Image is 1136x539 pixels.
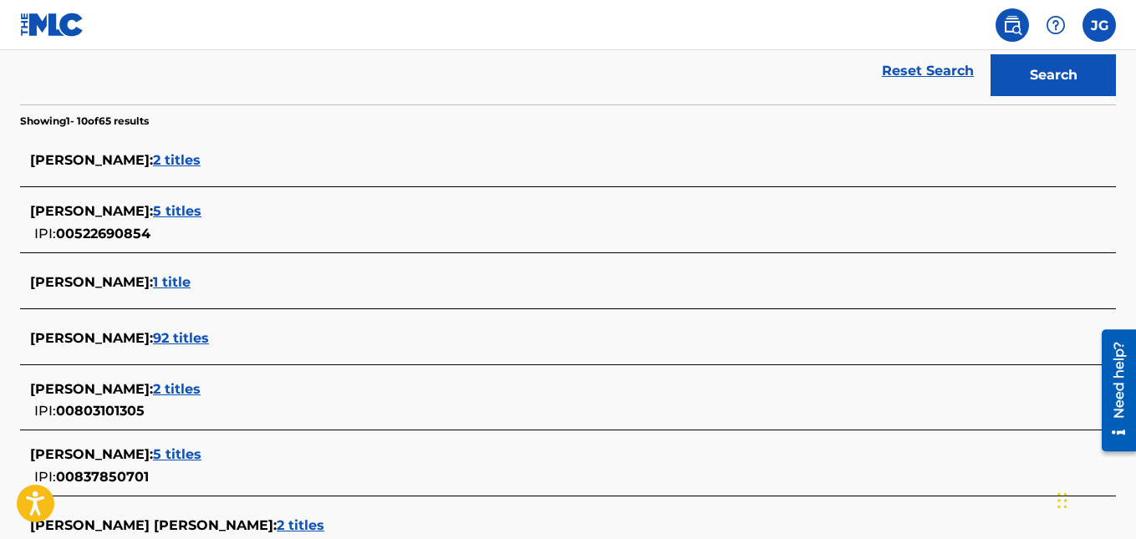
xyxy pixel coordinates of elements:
span: 2 titles [153,381,201,397]
span: 5 titles [153,203,201,219]
a: Public Search [996,8,1029,42]
span: [PERSON_NAME] : [30,381,153,397]
span: 1 title [153,274,191,290]
span: [PERSON_NAME] : [30,274,153,290]
iframe: Resource Center [1089,323,1136,458]
img: MLC Logo [20,13,84,37]
a: Reset Search [874,53,982,89]
img: help [1046,15,1066,35]
span: IPI: [34,469,56,485]
iframe: Chat Widget [1052,459,1136,539]
span: 00522690854 [56,226,150,242]
span: 00803101305 [56,403,145,419]
img: search [1002,15,1022,35]
span: [PERSON_NAME] : [30,330,153,346]
span: 00837850701 [56,469,149,485]
span: 5 titles [153,446,201,462]
span: IPI: [34,226,56,242]
span: 2 titles [153,152,201,168]
div: Drag [1057,475,1067,526]
div: Help [1039,8,1072,42]
span: IPI: [34,403,56,419]
span: 2 titles [277,517,324,533]
span: [PERSON_NAME] : [30,203,153,219]
span: [PERSON_NAME] [PERSON_NAME] : [30,517,277,533]
div: User Menu [1083,8,1116,42]
p: Showing 1 - 10 of 65 results [20,114,149,129]
span: 92 titles [153,330,209,346]
span: [PERSON_NAME] : [30,152,153,168]
button: Search [991,54,1116,96]
span: [PERSON_NAME] : [30,446,153,462]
